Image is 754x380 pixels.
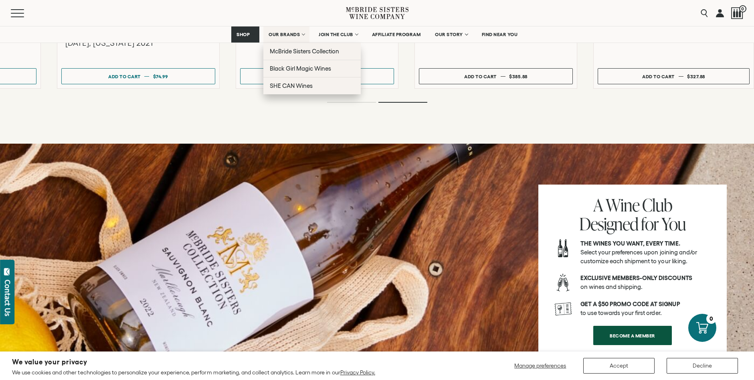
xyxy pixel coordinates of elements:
div: Contact Us [4,280,12,316]
span: AFFILIATE PROGRAM [372,32,421,37]
div: 0 [706,314,716,324]
span: Club [642,193,672,217]
li: Page dot 2 [378,102,427,103]
span: Designed [579,212,638,236]
button: Accept [583,358,655,374]
span: Black Girl Magic Wines [270,65,331,72]
span: Manage preferences [514,362,566,369]
span: Wine [606,193,639,217]
li: Page dot 1 [327,102,376,103]
a: OUR STORY [430,26,473,43]
span: SHE CAN Wines [270,82,313,89]
a: OUR BRANDS [263,26,309,43]
span: OUR STORY [435,32,463,37]
a: FIND NEAR YOU [477,26,523,43]
span: FIND NEAR YOU [482,32,518,37]
a: SHOP [231,26,259,43]
span: $74.99 [153,74,168,79]
span: OUR BRANDS [269,32,300,37]
p: We use cookies and other technologies to personalize your experience, perform marketing, and coll... [12,369,375,376]
a: Black Girl Magic Wines [263,60,361,77]
button: Mobile Menu Trigger [11,9,40,17]
span: for [641,212,658,236]
span: SHOP [237,32,250,37]
a: JOIN THE CLUB [313,26,363,43]
button: Decline [667,358,738,374]
a: McBride Sisters Collection [263,43,361,60]
span: $327.88 [687,74,705,79]
h2: We value your privacy [12,359,375,366]
button: Add to cart $385.88 [419,68,573,84]
a: SHE CAN Wines [263,77,361,94]
button: Add to cart $16.99 [240,68,394,84]
div: Add to cart [464,71,497,82]
span: A [593,193,603,217]
a: BECOME A MEMBER [593,326,672,345]
button: Manage preferences [509,358,571,374]
div: Add to cart [108,71,141,82]
button: Add to cart $327.88 [598,68,750,84]
span: You [661,212,685,236]
strong: GET A $50 PROMO CODE AT SIGNUP [580,301,680,307]
div: Add to cart [642,71,675,82]
span: BECOME A MEMBER [596,328,669,343]
span: JOIN THE CLUB [319,32,353,37]
p: to use towards your first order. [580,300,711,317]
strong: The wines you want, every time. [580,240,680,247]
a: Privacy Policy. [340,369,375,376]
span: 0 [739,5,746,12]
strong: Exclusive members-only discounts [580,274,692,281]
p: on wines and shipping. [580,274,711,291]
a: AFFILIATE PROGRAM [367,26,426,43]
span: McBride Sisters Collection [270,48,340,55]
span: $385.88 [509,74,528,79]
p: Select your preferences upon joining and/or customize each shipment to your liking. [580,239,711,266]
